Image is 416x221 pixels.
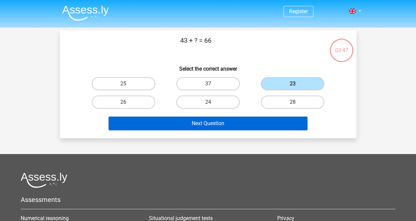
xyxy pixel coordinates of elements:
label: 24 [176,96,240,109]
label: 28 [261,96,324,109]
a: Register [289,8,308,14]
img: Assessly logo [21,172,67,188]
h5: Assessments [21,196,395,204]
label: 37 [176,77,240,90]
h6: Select the correct answer [70,60,346,72]
button: Next Question [109,117,307,130]
label: 23 [261,77,324,90]
label: 25 [92,77,155,90]
img: Assessly [62,5,109,21]
label: 26 [92,96,155,109]
p: 43 + ? = 66 [70,35,321,55]
div: 03:47 [329,38,354,55]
